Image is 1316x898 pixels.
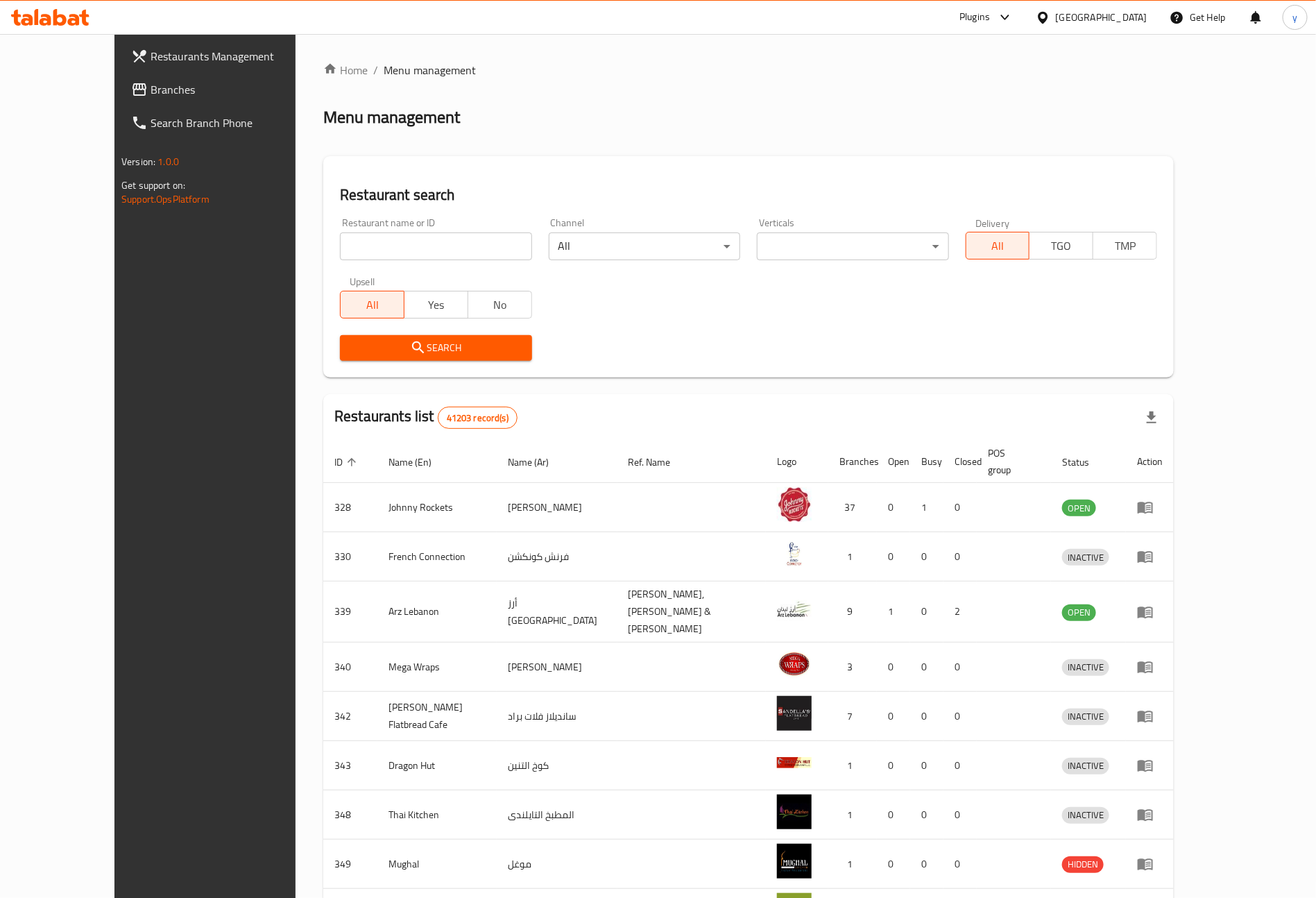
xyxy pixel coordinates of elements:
[351,339,520,357] span: Search
[120,106,334,139] a: Search Branch Phone
[1137,499,1163,516] div: Menu
[828,532,877,582] td: 1
[988,445,1034,478] span: POS group
[497,483,617,532] td: [PERSON_NAME]
[943,741,977,790] td: 0
[1062,659,1109,675] span: INACTIVE
[943,692,977,741] td: 0
[377,582,497,643] td: Arz Lebanon
[1137,659,1163,675] div: Menu
[120,73,334,106] a: Branches
[1135,401,1168,434] div: Export file
[1062,604,1096,621] div: OPEN
[151,48,323,65] span: Restaurants Management
[1137,604,1163,620] div: Menu
[1292,10,1297,25] span: y
[943,840,977,889] td: 0
[910,441,943,483] th: Busy
[766,441,828,483] th: Logo
[410,295,463,315] span: Yes
[943,441,977,483] th: Closed
[1062,500,1096,516] div: OPEN
[323,106,460,128] h2: Menu management
[334,454,361,471] span: ID
[828,741,877,790] td: 1
[777,487,812,522] img: Johnny Rockets
[777,795,812,829] img: Thai Kitchen
[966,232,1030,260] button: All
[323,62,1174,78] nav: breadcrumb
[121,176,185,194] span: Get support on:
[877,441,910,483] th: Open
[975,218,1010,228] label: Delivery
[1093,232,1157,260] button: TMP
[151,115,323,131] span: Search Branch Phone
[340,291,404,319] button: All
[972,236,1025,256] span: All
[757,232,948,260] div: ​
[404,291,468,319] button: Yes
[497,840,617,889] td: موغل
[1062,550,1109,566] span: INACTIVE
[910,790,943,840] td: 0
[828,643,877,692] td: 3
[1062,856,1104,872] span: HIDDEN
[323,840,377,889] td: 349
[877,643,910,692] td: 0
[943,483,977,532] td: 0
[910,741,943,790] td: 0
[377,840,497,889] td: Mughal
[828,840,877,889] td: 1
[1062,709,1109,725] div: INACTIVE
[340,335,531,361] button: Search
[777,696,812,731] img: Sandella's Flatbread Cafe
[497,582,617,643] td: أرز [GEOGRAPHIC_DATA]
[1062,758,1109,774] div: INACTIVE
[377,741,497,790] td: Dragon Hut
[323,741,377,790] td: 343
[1137,856,1163,872] div: Menu
[377,483,497,532] td: Johnny Rockets
[384,62,476,78] span: Menu management
[828,582,877,643] td: 9
[323,582,377,643] td: 339
[497,643,617,692] td: [PERSON_NAME]
[350,277,375,287] label: Upsell
[629,454,689,471] span: Ref. Name
[910,532,943,582] td: 0
[877,532,910,582] td: 0
[1062,549,1109,566] div: INACTIVE
[1056,10,1147,25] div: [GEOGRAPHIC_DATA]
[777,844,812,879] img: Mughal
[508,454,567,471] span: Name (Ar)
[497,790,617,840] td: المطبخ التايلندى
[877,741,910,790] td: 0
[943,582,977,643] td: 2
[1137,757,1163,774] div: Menu
[910,643,943,692] td: 0
[777,745,812,780] img: Dragon Hut
[377,692,497,741] td: [PERSON_NAME] Flatbread Cafe
[877,790,910,840] td: 0
[828,790,877,840] td: 1
[1062,807,1109,823] span: INACTIVE
[1062,500,1096,516] span: OPEN
[157,153,179,171] span: 1.0.0
[910,840,943,889] td: 0
[877,483,910,532] td: 0
[468,291,532,319] button: No
[1126,441,1174,483] th: Action
[828,483,877,532] td: 37
[959,9,990,26] div: Plugins
[943,643,977,692] td: 0
[617,582,767,643] td: [PERSON_NAME],[PERSON_NAME] & [PERSON_NAME]
[777,592,812,627] img: Arz Lebanon
[121,153,155,171] span: Version:
[373,62,378,78] li: /
[1062,604,1096,620] span: OPEN
[388,454,450,471] span: Name (En)
[323,790,377,840] td: 348
[877,582,910,643] td: 1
